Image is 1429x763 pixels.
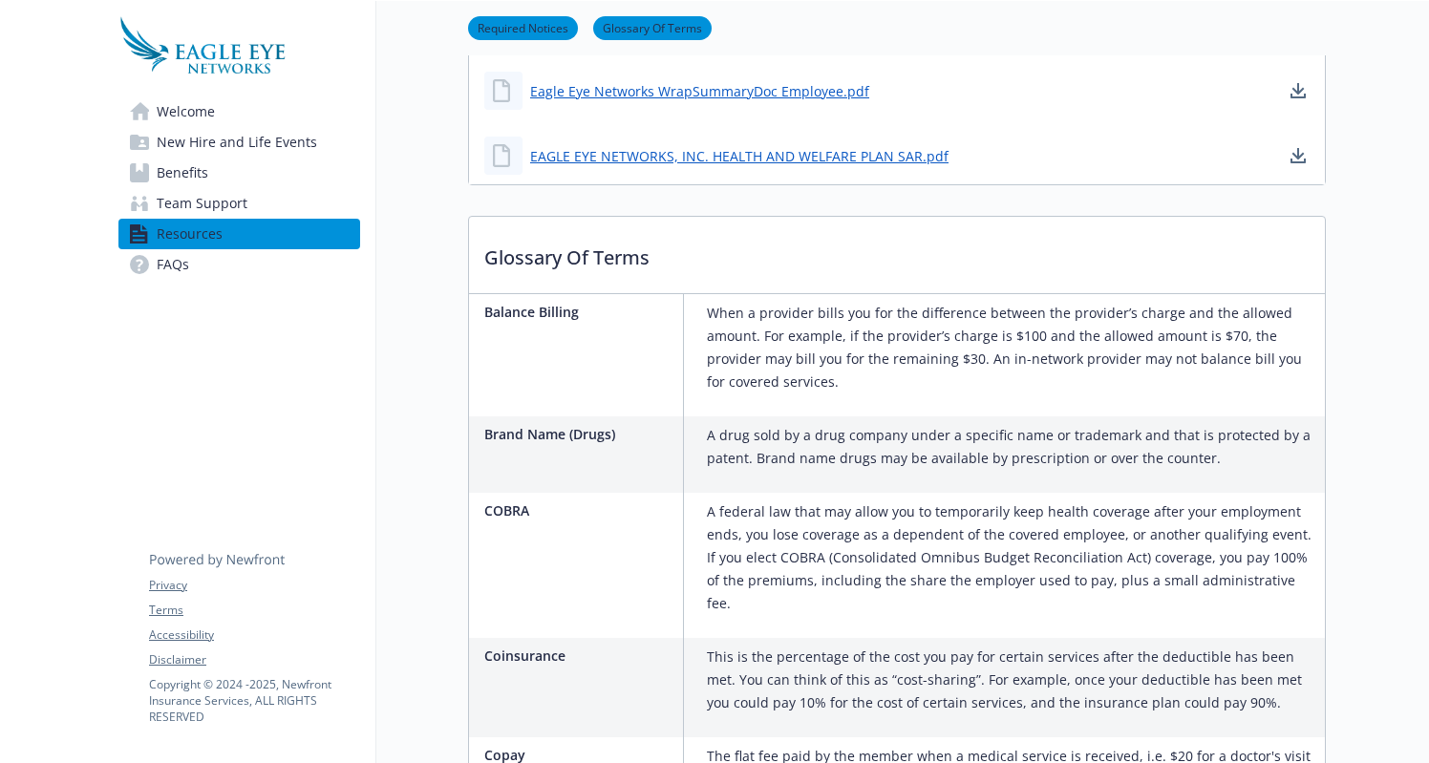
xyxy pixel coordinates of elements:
[707,424,1317,470] p: A drug sold by a drug company under a specific name or trademark and that is protected by a paten...
[1287,144,1310,167] a: download document
[530,146,949,166] a: EAGLE EYE NETWORKS, INC. HEALTH AND WELFARE PLAN SAR.pdf
[157,158,208,188] span: Benefits
[157,249,189,280] span: FAQs
[157,188,247,219] span: Team Support
[484,302,675,322] p: Balance Billing
[118,219,360,249] a: Resources
[149,676,359,725] p: Copyright © 2024 - 2025 , Newfront Insurance Services, ALL RIGHTS RESERVED
[118,158,360,188] a: Benefits
[707,646,1317,714] p: This is the percentage of the cost you pay for certain services after the deductible has been met...
[593,18,712,36] a: Glossary Of Terms
[468,18,578,36] a: Required Notices
[157,96,215,127] span: Welcome
[149,651,359,668] a: Disclaimer
[118,96,360,127] a: Welcome
[149,602,359,619] a: Terms
[149,577,359,594] a: Privacy
[1287,79,1310,102] a: download document
[149,626,359,644] a: Accessibility
[530,81,869,101] a: Eagle Eye Networks WrapSummaryDoc Employee.pdf
[157,219,223,249] span: Resources
[484,424,675,444] p: Brand Name (Drugs)
[118,127,360,158] a: New Hire and Life Events
[118,249,360,280] a: FAQs
[484,500,675,520] p: COBRA
[118,188,360,219] a: Team Support
[707,302,1317,393] p: When a provider bills you for the difference between the provider’s charge and the allowed amount...
[469,217,1325,287] p: Glossary Of Terms
[157,127,317,158] span: New Hire and Life Events
[484,646,675,666] p: Coinsurance
[707,500,1317,615] p: A federal law that may allow you to temporarily keep health coverage after your employment ends, ...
